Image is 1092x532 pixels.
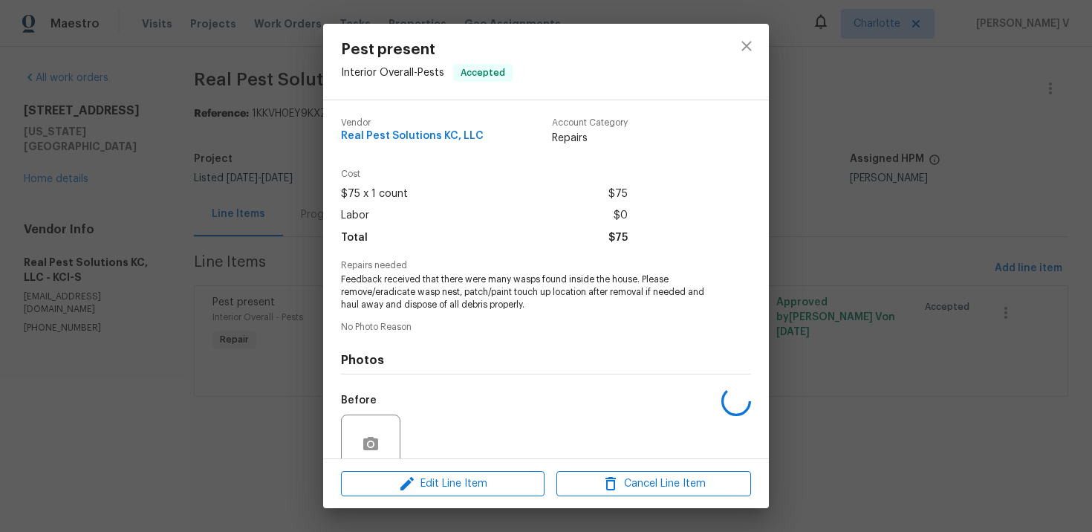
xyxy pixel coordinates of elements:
[345,475,540,493] span: Edit Line Item
[341,227,368,249] span: Total
[341,118,484,128] span: Vendor
[341,471,545,497] button: Edit Line Item
[341,353,751,368] h4: Photos
[341,184,408,205] span: $75 x 1 count
[556,471,751,497] button: Cancel Line Item
[341,131,484,142] span: Real Pest Solutions KC, LLC
[341,169,628,179] span: Cost
[341,322,751,332] span: No Photo Reason
[608,227,628,249] span: $75
[341,273,710,311] span: Feedback received that there were many wasps found inside the house. Please remove/eradicate wasp...
[341,261,751,270] span: Repairs needed
[729,28,764,64] button: close
[341,205,369,227] span: Labor
[608,184,628,205] span: $75
[455,65,511,80] span: Accepted
[341,42,513,58] span: Pest present
[552,131,628,146] span: Repairs
[561,475,747,493] span: Cancel Line Item
[614,205,628,227] span: $0
[552,118,628,128] span: Account Category
[341,68,444,78] span: Interior Overall - Pests
[341,395,377,406] h5: Before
